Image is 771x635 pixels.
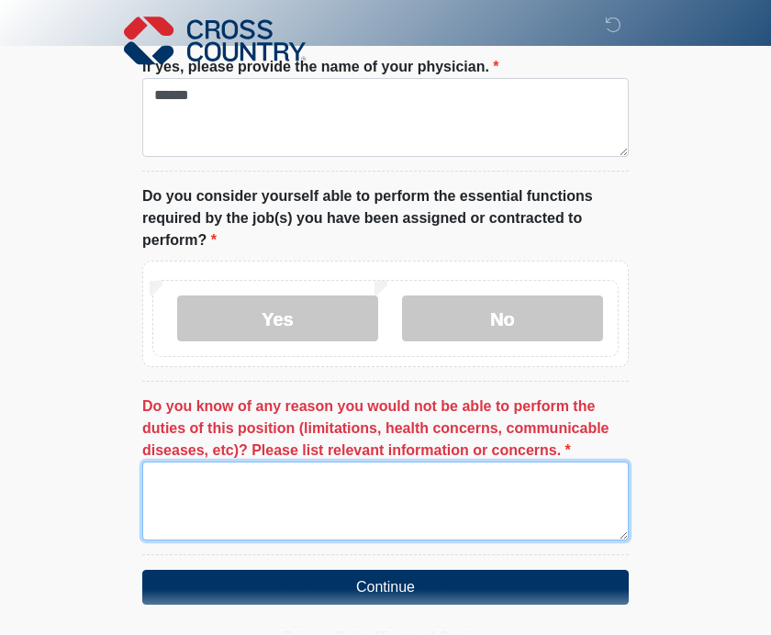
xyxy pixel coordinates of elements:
img: Cross Country Logo [124,14,306,67]
button: Continue [142,570,629,605]
label: Do you consider yourself able to perform the essential functions required by the job(s) you have ... [142,185,629,251]
label: No [402,295,603,341]
label: Do you know of any reason you would not be able to perform the duties of this position (limitatio... [142,395,629,462]
label: Yes [177,295,378,341]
